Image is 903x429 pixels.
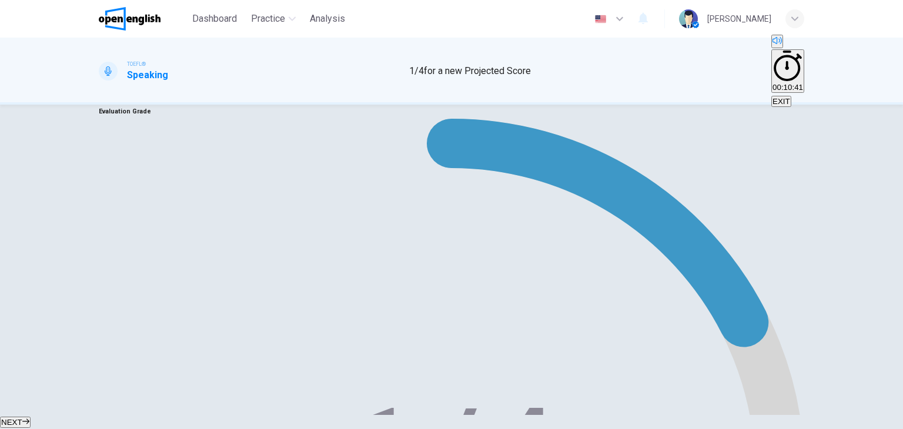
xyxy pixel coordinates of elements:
span: NEXT [1,418,22,427]
button: Analysis [305,8,350,29]
div: [PERSON_NAME] [707,12,771,26]
span: TOEFL® [127,60,146,68]
div: Hide [771,49,804,94]
span: Analysis [310,12,345,26]
img: OpenEnglish logo [99,7,160,31]
button: Dashboard [188,8,242,29]
img: en [593,15,608,24]
h6: Evaluation Grade [99,105,804,119]
span: Practice [251,12,285,26]
button: EXIT [771,96,791,107]
div: Mute [771,35,804,49]
span: 1 / 4 [409,65,424,76]
span: for a new Projected Score [424,65,531,76]
span: EXIT [772,97,790,106]
a: OpenEnglish logo [99,7,188,31]
span: 00:10:41 [772,83,803,92]
h1: Speaking [127,68,168,82]
button: 00:10:41 [771,49,804,93]
button: Practice [246,8,300,29]
img: Profile picture [679,9,698,28]
span: Dashboard [192,12,237,26]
